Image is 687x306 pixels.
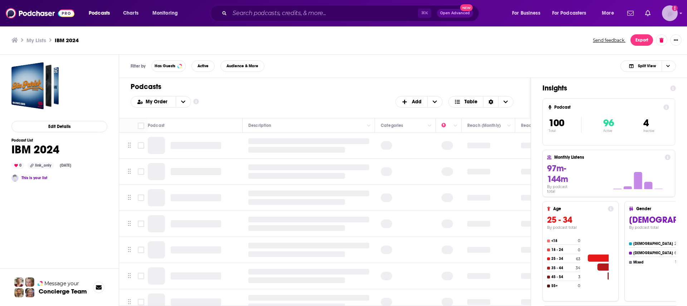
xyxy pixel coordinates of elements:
h4: By podcast total [547,184,577,194]
img: Jules Profile [25,277,34,287]
h3: Podcast List [11,138,74,143]
button: + Add [395,96,443,108]
span: Charts [123,8,138,18]
button: open menu [507,8,549,19]
h1: IBM 2024 [11,143,74,157]
h4: Monthly Listens [554,155,662,160]
h1: Insights [542,84,664,93]
span: Message your [44,280,79,287]
img: Podchaser - Follow, Share and Rate Podcasts [6,6,74,20]
button: open menu [547,8,597,19]
h4: 34 [576,266,580,270]
button: Choose View [620,60,676,72]
h4: 18 - 24 [551,248,576,252]
span: ⌘ K [418,9,431,18]
h4: 0 [578,248,580,252]
p: Active [603,129,614,133]
span: Split View [638,64,656,68]
button: Move [127,245,132,255]
h4: 55+ [551,284,576,288]
h3: Filter by [131,64,146,69]
h4: 25 - 34 [551,257,575,261]
span: Toggle select row [138,299,144,305]
span: Has Guests [155,64,175,68]
a: My Lists [26,37,46,44]
img: Jon Profile [14,288,24,297]
span: Toggle select row [138,168,144,175]
button: Audience & More [220,60,264,72]
span: 96 [603,117,614,129]
button: Show More Button [670,34,682,46]
button: open menu [176,97,191,107]
h4: 0 [578,283,580,288]
a: Charts [118,8,143,19]
span: 4 [643,117,649,129]
button: Move [127,218,132,229]
span: 100 [549,117,564,129]
span: Monitoring [152,8,178,18]
div: Podcast [148,121,165,130]
a: IBM 2024 [11,62,59,109]
h4: 63 [576,257,580,261]
p: Total [549,129,581,133]
h4: [DEMOGRAPHIC_DATA] [633,251,673,255]
button: Show profile menu [662,5,678,21]
button: Edit Details [11,121,107,132]
div: link_only [27,162,54,169]
span: For Business [512,8,540,18]
input: Search podcasts, credits, & more... [230,8,418,19]
span: Add [412,99,422,104]
button: Choose View [448,96,514,108]
span: Toggle select row [138,273,144,279]
img: User Profile [662,5,678,21]
span: Open Advanced [440,11,470,15]
h4: 23 [674,241,679,246]
h4: By podcast total [547,225,614,230]
div: Sort Direction [483,97,498,107]
h4: [DEMOGRAPHIC_DATA] [633,242,673,246]
span: More [602,8,614,18]
a: Show notifications dropdown [642,7,653,19]
h3: IBM 2024 [55,37,79,44]
button: Send feedback. [591,37,628,43]
span: Active [198,64,209,68]
span: Toggle select row [138,221,144,227]
h4: 0 [578,238,580,243]
span: Toggle select row [138,247,144,253]
button: open menu [131,99,176,104]
button: Move [127,140,132,151]
button: Move [127,192,132,203]
a: Show notifications dropdown [624,7,637,19]
button: open menu [84,8,119,19]
button: Move [127,166,132,177]
h3: Concierge Team [39,288,87,295]
svg: Add a profile image [672,5,678,11]
span: For Podcasters [552,8,586,18]
button: Open AdvancedNew [437,9,473,18]
h4: Podcast [554,105,661,110]
h4: 12 [675,260,679,265]
span: My Order [146,99,170,104]
button: open menu [147,8,187,19]
span: Table [464,99,477,104]
h4: 65 [674,251,679,255]
h2: Choose List sort [131,96,191,108]
span: Toggle select row [138,142,144,149]
img: Sydney Profile [14,277,24,287]
button: Column Actions [451,122,460,130]
h4: Age [553,206,605,211]
span: Audience & More [226,64,258,68]
h4: 45 - 54 [551,275,577,279]
span: New [460,4,473,11]
h4: 3 [578,275,580,279]
img: Suzanne Elfstrom [11,174,19,182]
span: Toggle select row [138,194,144,201]
button: Has Guests [151,60,186,72]
button: Export [630,34,653,46]
button: open menu [597,8,623,19]
span: Podcasts [89,8,110,18]
h1: Podcasts [131,82,513,91]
